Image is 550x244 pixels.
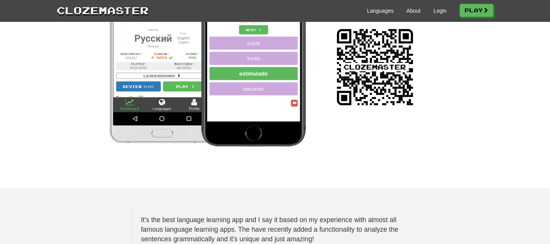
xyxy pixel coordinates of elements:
a: Clozemaster [57,3,149,17]
a: Languages [367,7,393,15]
a: Login [434,7,447,15]
p: It's the best language learning app and I say it based on my experience with almost all famous la... [141,215,411,244]
a: Play [460,4,493,17]
a: About [406,7,421,15]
